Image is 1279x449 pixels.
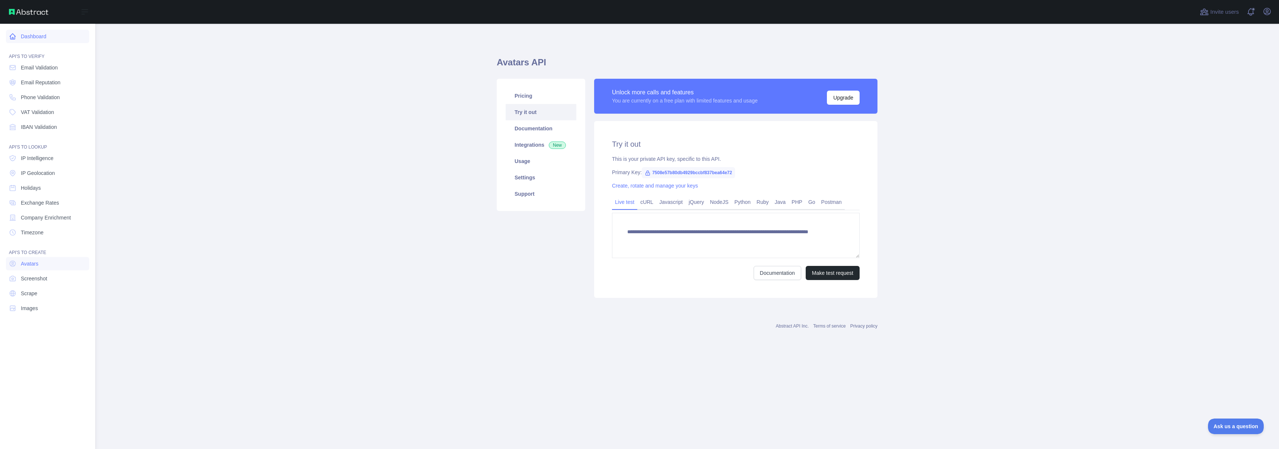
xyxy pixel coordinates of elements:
a: Email Validation [6,61,89,74]
div: You are currently on a free plan with limited features and usage [612,97,758,104]
button: Upgrade [827,91,860,105]
a: jQuery [686,196,707,208]
a: Settings [506,169,576,186]
a: Go [805,196,818,208]
div: Primary Key: [612,169,860,176]
a: Privacy policy [850,323,877,329]
a: Abstract API Inc. [776,323,809,329]
a: Terms of service [813,323,845,329]
a: IP Intelligence [6,152,89,165]
a: Scrape [6,287,89,300]
span: Timezone [21,229,44,236]
a: Pricing [506,88,576,104]
a: Documentation [506,120,576,137]
span: Images [21,305,38,312]
div: Unlock more calls and features [612,88,758,97]
a: Support [506,186,576,202]
a: Integrations New [506,137,576,153]
a: Documentation [754,266,801,280]
button: Make test request [806,266,860,280]
a: Phone Validation [6,91,89,104]
a: Javascript [656,196,686,208]
span: Phone Validation [21,94,60,101]
a: PHP [789,196,805,208]
span: Email Reputation [21,79,61,86]
a: Java [772,196,789,208]
span: Avatars [21,260,38,267]
a: Company Enrichment [6,211,89,224]
span: Exchange Rates [21,199,59,206]
span: Email Validation [21,64,58,71]
span: IBAN Validation [21,123,57,131]
a: Exchange Rates [6,196,89,209]
h1: Avatars API [497,56,877,74]
img: Abstract API [9,9,48,15]
span: Company Enrichment [21,214,71,221]
a: IBAN Validation [6,120,89,134]
span: Holidays [21,184,41,192]
a: Try it out [506,104,576,120]
a: Python [731,196,754,208]
span: New [549,141,566,149]
iframe: Toggle Customer Support [1208,419,1264,434]
span: 7508e57b80db4929bccbf837bea64e72 [642,167,735,178]
span: IP Geolocation [21,169,55,177]
a: Live test [612,196,637,208]
a: Avatars [6,257,89,270]
a: VAT Validation [6,105,89,119]
a: Timezone [6,226,89,239]
a: Ruby [754,196,772,208]
span: Screenshot [21,275,47,282]
span: Invite users [1210,8,1239,16]
div: API'S TO LOOKUP [6,135,89,150]
a: cURL [637,196,656,208]
a: Screenshot [6,272,89,285]
a: Images [6,302,89,315]
a: Dashboard [6,30,89,43]
a: IP Geolocation [6,166,89,180]
a: Create, rotate and manage your keys [612,183,698,189]
span: VAT Validation [21,108,54,116]
span: Scrape [21,290,37,297]
span: IP Intelligence [21,154,54,162]
a: Holidays [6,181,89,195]
div: API'S TO VERIFY [6,45,89,59]
div: This is your private API key, specific to this API. [612,155,860,163]
a: Postman [818,196,845,208]
a: Usage [506,153,576,169]
button: Invite users [1198,6,1240,18]
a: Email Reputation [6,76,89,89]
h2: Try it out [612,139,860,149]
div: API'S TO CREATE [6,241,89,256]
a: NodeJS [707,196,731,208]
